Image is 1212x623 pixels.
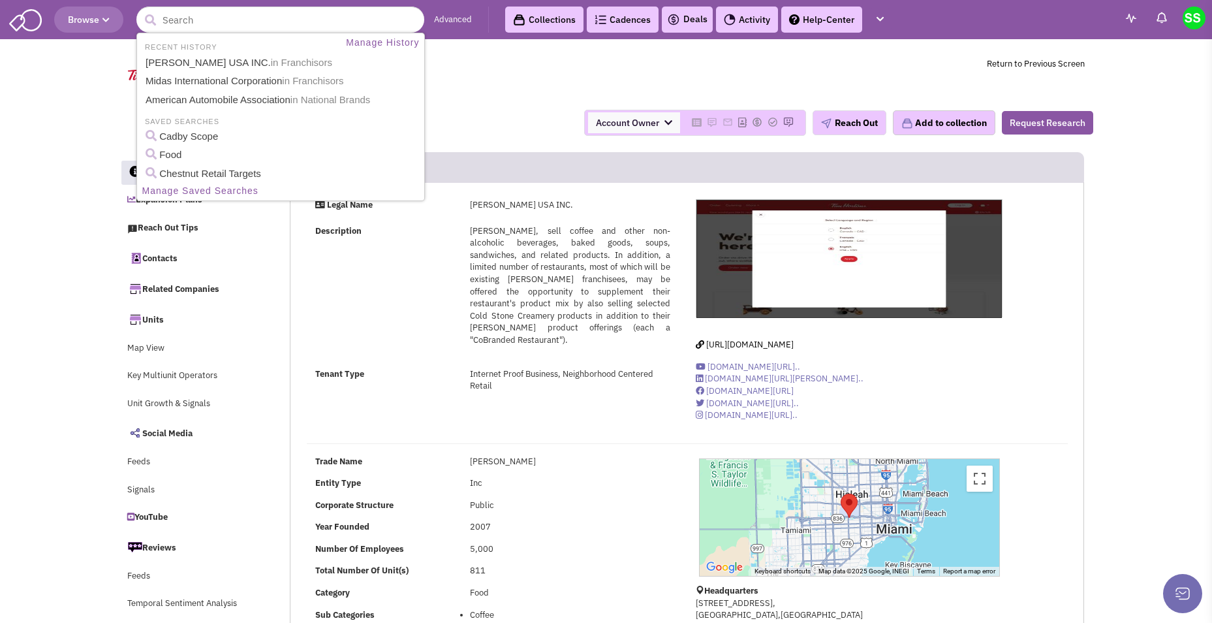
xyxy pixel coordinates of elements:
b: Corporate Structure [315,500,394,511]
div: 811 [461,565,678,577]
li: Coffee [470,609,670,622]
span: [DOMAIN_NAME][URL].. [707,361,800,372]
b: Total Number Of Unit(s) [315,565,409,576]
img: Activity.png [724,14,736,25]
a: Cadby Scope [142,128,422,146]
a: Collections [505,7,583,33]
a: Cadences [587,7,659,33]
img: Google [703,559,746,576]
span: [DOMAIN_NAME][URL].. [705,409,798,421]
a: Advanced [434,14,472,26]
a: Open this area in Google Maps (opens a new window) [703,559,746,576]
button: Request Research [1002,111,1093,135]
span: [DOMAIN_NAME][URL].. [706,398,799,409]
span: [URL][DOMAIN_NAME] [706,339,794,350]
a: Manage Saved Searches [138,183,423,199]
a: Related Companies [121,275,263,302]
button: Toggle fullscreen view [967,466,993,492]
span: Browse [68,14,110,25]
a: American Automobile Associationin National Brands [142,91,422,109]
button: Add to collection [893,110,995,135]
span: in National Brands [290,94,371,105]
strong: Legal Name [327,199,373,210]
a: YouTube [121,505,263,530]
img: icon-deals.svg [667,12,680,27]
span: in Franchisors [271,57,332,68]
a: Key Multiunit Operators [121,364,263,389]
b: Headquarters [704,585,758,596]
img: SmartAdmin [9,7,42,31]
a: [DOMAIN_NAME][URL][PERSON_NAME].. [696,373,863,384]
div: TIM HORTONS USA INC. [841,494,858,518]
img: icon-collection-lavender.png [901,118,913,129]
div: Internet Proof Business, Neighborhood Centered Retail [461,368,678,392]
a: Return to Previous Screen [987,58,1085,69]
a: Social Media [121,419,263,447]
a: Feeds [121,450,263,475]
a: Map View [121,336,263,361]
a: Expansion Plans [121,188,263,213]
a: Unit Growth & Signals [121,392,263,417]
a: Manage History [343,35,423,51]
strong: Description [315,225,362,236]
a: Units [121,306,263,333]
img: Please add to your accounts [768,117,778,127]
b: Sub Categories [315,609,375,620]
a: [DOMAIN_NAME][URL].. [696,409,798,421]
a: [DOMAIN_NAME][URL] [696,385,794,396]
div: [PERSON_NAME] [461,456,678,468]
b: Entity Type [315,477,361,488]
img: Please add to your accounts [707,117,717,127]
a: [DOMAIN_NAME][URL].. [696,361,800,372]
span: Account Owner [588,112,680,133]
span: [DOMAIN_NAME][URL] [706,385,794,396]
div: Food [461,587,678,599]
a: General Info [121,161,264,185]
span: [DOMAIN_NAME][URL][PERSON_NAME].. [705,373,863,384]
a: Help-Center [781,7,862,33]
span: in Franchisors [282,75,343,86]
a: Temporal Sentiment Analysis [121,592,263,616]
button: Browse [54,7,123,33]
b: Trade Name [315,456,362,467]
div: Inc [461,477,678,490]
b: Category [315,587,350,598]
span: Map data ©2025 Google, INEGI [818,567,909,575]
img: TIM HORTONS USA INC. [696,200,1002,318]
p: [STREET_ADDRESS], [GEOGRAPHIC_DATA],[GEOGRAPHIC_DATA] [696,598,1002,622]
a: [URL][DOMAIN_NAME] [696,339,794,350]
div: 2007 [461,521,678,534]
div: 5,000 [461,543,678,556]
img: Please add to your accounts [783,117,794,127]
a: Signals [121,478,263,503]
div: Public [461,500,678,512]
button: Keyboard shortcuts [754,567,811,576]
img: plane.png [821,118,831,129]
b: Year Founded [315,521,369,532]
a: Deals [667,12,707,27]
a: Midas International Corporationin Franchisors [142,72,422,90]
a: Reviews [121,534,263,561]
a: [PERSON_NAME] USA INC.in Franchisors [142,54,422,72]
img: Please add to your accounts [723,117,733,127]
img: icon-collection-lavender-black.svg [513,14,525,26]
strong: Tenant Type [315,368,364,379]
a: Reach Out Tips [121,216,263,241]
img: help.png [789,14,800,25]
a: Chestnut Retail Targets [142,165,422,183]
li: SAVED SEARCHES [138,114,423,127]
a: [DOMAIN_NAME][URL].. [696,398,799,409]
a: Feeds [121,564,263,589]
input: Search [136,7,424,33]
a: Report a map error [943,567,995,575]
div: [PERSON_NAME] USA INC. [461,199,678,212]
a: Contacts [121,244,263,272]
li: RECENT HISTORY [138,39,221,53]
img: Please add to your accounts [752,117,762,127]
img: Stephen Songy [1183,7,1205,29]
img: Cadences_logo.png [595,15,606,24]
a: Activity [716,7,778,33]
button: Reach Out [813,110,886,135]
span: [PERSON_NAME], sell coffee and other non-alcoholic beverages, baked goods, soups, sandwiches, and... [470,225,670,345]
